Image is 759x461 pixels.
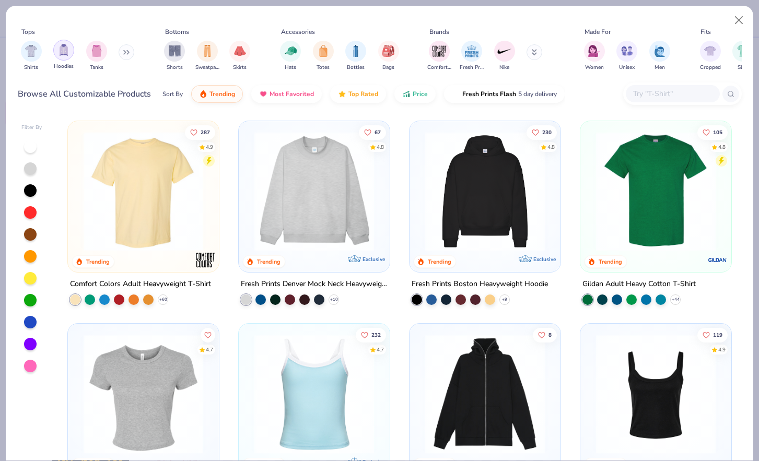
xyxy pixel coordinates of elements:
span: Sweatpants [195,64,219,72]
div: filter for Men [649,41,670,72]
div: 4.8 [547,143,555,151]
img: Unisex Image [621,45,633,57]
span: 287 [201,129,210,135]
button: Trending [191,85,243,103]
div: filter for Fresh Prints [460,41,484,72]
button: Most Favorited [251,85,322,103]
img: Totes Image [318,45,329,57]
button: filter button [195,41,219,72]
button: filter button [427,41,451,72]
span: 8 [548,332,552,337]
button: Like [697,125,728,139]
button: filter button [313,41,334,72]
img: Women Image [588,45,600,57]
div: Bottoms [165,27,189,37]
span: Trending [209,90,235,98]
span: Bags [382,64,394,72]
img: Cropped Image [704,45,716,57]
button: filter button [345,41,366,72]
img: aa15adeb-cc10-480b-b531-6e6e449d5067 [78,334,208,454]
div: Sort By [162,89,183,99]
img: f5d85501-0dbb-4ee4-b115-c08fa3845d83 [249,132,379,251]
div: filter for Shirts [21,41,42,72]
span: Comfort Colors [427,64,451,72]
div: 4.7 [377,346,384,353]
button: Top Rated [330,85,386,103]
span: Price [413,90,428,98]
div: Brands [429,27,449,37]
span: Totes [317,64,330,72]
div: Accessories [281,27,315,37]
button: filter button [280,41,301,72]
span: 67 [375,129,381,135]
button: Like [527,125,557,139]
button: filter button [616,41,637,72]
img: 91acfc32-fd48-4d6b-bdad-a4c1a30ac3fc [420,132,550,251]
button: filter button [460,41,484,72]
input: Try "T-Shirt" [632,88,713,100]
div: filter for Totes [313,41,334,72]
div: Browse All Customizable Products [18,88,151,100]
div: Tops [21,27,35,37]
button: Price [394,85,436,103]
img: Nike Image [497,43,512,59]
div: filter for Hoodies [53,40,74,70]
div: filter for Skirts [229,41,250,72]
img: db319196-8705-402d-8b46-62aaa07ed94f [591,132,721,251]
span: Nike [499,64,509,72]
button: filter button [584,41,605,72]
div: filter for Slim [732,41,753,72]
span: + 10 [330,297,338,303]
button: Like [201,327,215,342]
img: trending.gif [199,90,207,98]
div: Comfort Colors Adult Heavyweight T-Shirt [70,278,211,291]
div: Gildan Adult Heavy Cotton T-Shirt [582,278,696,291]
span: Exclusive [363,256,385,263]
div: 4.8 [718,143,726,151]
button: Like [697,327,728,342]
span: Bottles [347,64,365,72]
button: Like [185,125,215,139]
div: 4.9 [206,143,213,151]
div: filter for Hats [280,41,301,72]
span: Tanks [90,64,103,72]
span: Fresh Prints [460,64,484,72]
button: Close [729,10,749,30]
span: Shorts [167,64,183,72]
img: Tanks Image [91,45,102,57]
img: Slim Image [737,45,749,57]
button: Like [533,327,557,342]
span: 232 [371,332,381,337]
img: most_fav.gif [259,90,267,98]
div: Made For [585,27,611,37]
span: Top Rated [348,90,378,98]
span: Shirts [24,64,38,72]
span: Women [585,64,604,72]
span: 105 [713,129,722,135]
img: Sweatpants Image [202,45,213,57]
span: Unisex [619,64,635,72]
span: Cropped [700,64,721,72]
button: filter button [649,41,670,72]
div: 4.9 [718,346,726,353]
div: filter for Bags [378,41,399,72]
button: Like [356,327,386,342]
div: filter for Shorts [164,41,185,72]
img: Hats Image [285,45,297,57]
div: filter for Nike [494,41,515,72]
div: Fresh Prints Denver Mock Neck Heavyweight Sweatshirt [241,278,388,291]
div: filter for Bottles [345,41,366,72]
button: filter button [21,41,42,72]
img: 8af284bf-0d00-45ea-9003-ce4b9a3194ad [591,334,721,454]
span: + 44 [672,297,680,303]
button: Like [359,125,386,139]
button: filter button [86,41,107,72]
img: Bags Image [382,45,394,57]
img: Comfort Colors logo [195,250,216,270]
button: filter button [732,41,753,72]
img: Shorts Image [169,45,181,57]
img: Fresh Prints Image [464,43,480,59]
span: + 9 [502,297,507,303]
img: Shirts Image [25,45,37,57]
div: filter for Women [584,41,605,72]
